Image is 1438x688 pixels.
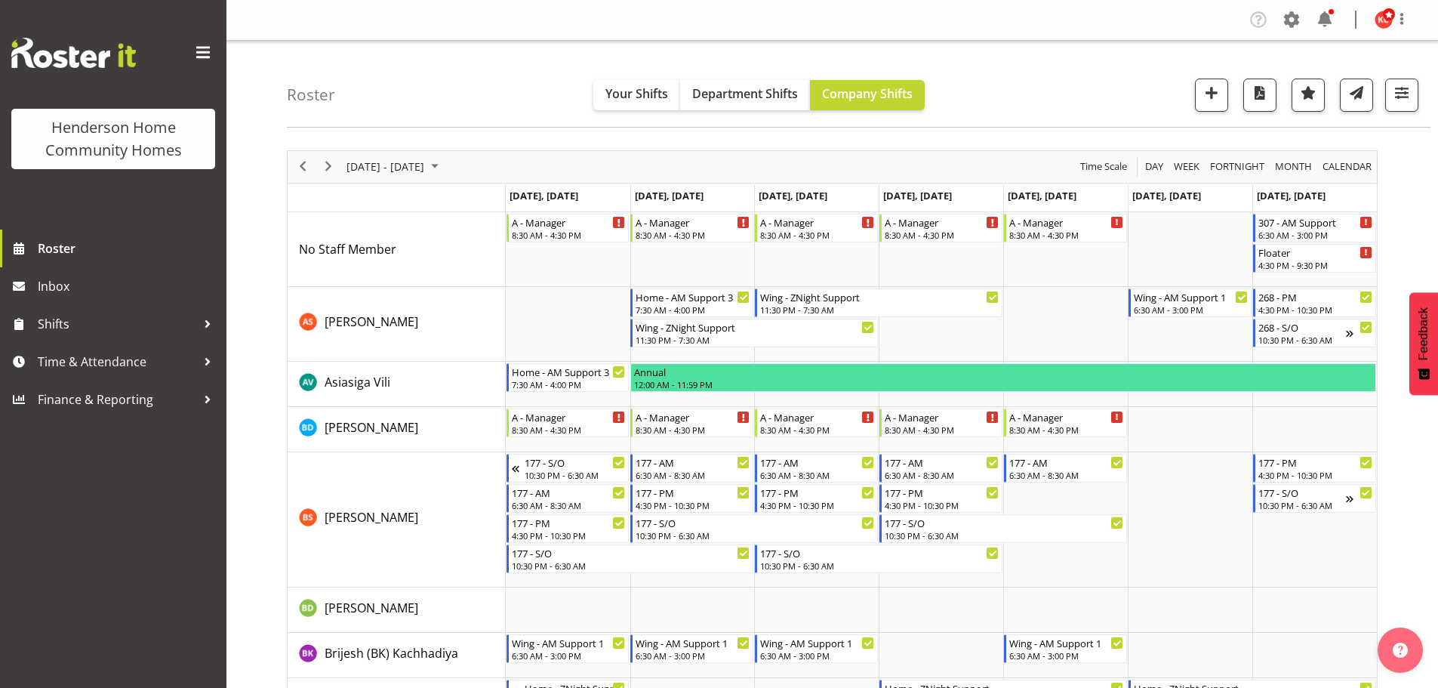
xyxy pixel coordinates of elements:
div: 177 - AM [512,485,626,500]
button: Your Shifts [593,80,680,110]
span: [DATE] - [DATE] [345,157,426,176]
span: No Staff Member [299,241,396,258]
div: 6:30 AM - 3:00 PM [636,649,750,662]
div: 177 - PM [636,485,750,500]
div: 268 - PM [1258,289,1372,304]
div: Barbara Dunlop"s event - A - Manager Begin From Thursday, October 2, 2025 at 8:30:00 AM GMT+13:00... [879,409,1002,437]
img: help-xxl-2.png [1393,643,1408,658]
div: 6:30 AM - 3:00 PM [1009,649,1123,662]
div: 177 - S/O [760,545,999,560]
span: [DATE], [DATE] [1257,189,1326,202]
div: A - Manager [885,214,999,230]
div: 177 - S/O [636,515,874,530]
div: Floater [1258,245,1372,260]
a: Brijesh (BK) Kachhadiya [325,644,458,662]
div: Billie Sothern"s event - 177 - AM Begin From Wednesday, October 1, 2025 at 6:30:00 AM GMT+13:00 E... [755,454,878,483]
span: Day [1144,157,1165,176]
div: 4:30 PM - 9:30 PM [1258,259,1372,271]
div: Arshdeep Singh"s event - Wing - AM Support 1 Begin From Saturday, October 4, 2025 at 6:30:00 AM G... [1129,288,1252,317]
div: Billie Sothern"s event - 177 - S/O Begin From Wednesday, October 1, 2025 at 10:30:00 PM GMT+13:00... [755,545,1002,573]
button: Fortnight [1208,157,1267,176]
div: 6:30 AM - 8:30 AM [512,499,626,511]
div: A - Manager [885,409,999,424]
span: [PERSON_NAME] [325,313,418,330]
div: Billie Sothern"s event - 177 - AM Begin From Thursday, October 2, 2025 at 6:30:00 AM GMT+13:00 En... [879,454,1002,483]
div: 11:30 PM - 7:30 AM [636,334,874,346]
div: 6:30 AM - 3:00 PM [512,649,626,662]
div: A - Manager [512,214,626,230]
button: Send a list of all shifts for the selected filtered period to all rostered employees. [1340,79,1373,112]
span: Roster [38,237,219,260]
span: [DATE], [DATE] [635,189,704,202]
div: 177 - PM [512,515,626,530]
div: Barbara Dunlop"s event - A - Manager Begin From Friday, October 3, 2025 at 8:30:00 AM GMT+13:00 E... [1004,409,1127,437]
div: Barbara Dunlop"s event - A - Manager Begin From Tuesday, September 30, 2025 at 8:30:00 AM GMT+13:... [630,409,753,437]
a: [PERSON_NAME] [325,508,418,526]
div: 177 - S/O [512,545,750,560]
div: 12:00 AM - 11:59 PM [634,378,1372,390]
span: Time Scale [1079,157,1129,176]
div: 8:30 AM - 4:30 PM [636,229,750,241]
button: October 2025 [344,157,445,176]
div: Wing - AM Support 1 [512,635,626,650]
a: [PERSON_NAME] [325,418,418,437]
div: 10:30 PM - 6:30 AM [512,560,750,572]
div: 10:30 PM - 6:30 AM [1258,499,1346,511]
span: Finance & Reporting [38,388,196,411]
div: 177 - PM [885,485,999,500]
div: Wing - AM Support 1 [636,635,750,650]
div: Arshdeep Singh"s event - Home - AM Support 3 Begin From Tuesday, September 30, 2025 at 7:30:00 AM... [630,288,753,317]
span: [PERSON_NAME] [325,509,418,526]
div: Billie Sothern"s event - 177 - PM Begin From Tuesday, September 30, 2025 at 4:30:00 PM GMT+13:00 ... [630,484,753,513]
div: Billie Sothern"s event - 177 - S/O Begin From Thursday, October 2, 2025 at 10:30:00 PM GMT+13:00 ... [879,514,1127,543]
div: A - Manager [1009,409,1123,424]
span: [PERSON_NAME] [325,600,418,616]
div: Arshdeep Singh"s event - 268 - S/O Begin From Sunday, October 5, 2025 at 10:30:00 PM GMT+13:00 En... [1253,319,1376,347]
span: Month [1273,157,1313,176]
div: Arshdeep Singh"s event - Wing - ZNight Support Begin From Wednesday, October 1, 2025 at 11:30:00 ... [755,288,1002,317]
div: 268 - S/O [1258,319,1346,335]
div: 8:30 AM - 4:30 PM [760,424,874,436]
div: Billie Sothern"s event - 177 - PM Begin From Wednesday, October 1, 2025 at 4:30:00 PM GMT+13:00 E... [755,484,878,513]
div: Billie Sothern"s event - 177 - S/O Begin From Tuesday, September 30, 2025 at 10:30:00 PM GMT+13:0... [630,514,878,543]
div: 6:30 AM - 8:30 AM [636,469,750,481]
div: A - Manager [760,409,874,424]
div: No Staff Member"s event - A - Manager Begin From Monday, September 29, 2025 at 8:30:00 AM GMT+13:... [507,214,630,242]
div: 177 - AM [1009,455,1123,470]
div: Billie Sothern"s event - 177 - S/O Begin From Sunday, September 28, 2025 at 10:30:00 PM GMT+13:00... [507,454,630,483]
div: 7:30 AM - 4:00 PM [636,304,750,316]
span: [DATE], [DATE] [1008,189,1076,202]
div: A - Manager [760,214,874,230]
div: Wing - ZNight Support [760,289,999,304]
div: 8:30 AM - 4:30 PM [1009,229,1123,241]
div: Brijesh (BK) Kachhadiya"s event - Wing - AM Support 1 Begin From Wednesday, October 1, 2025 at 6:... [755,634,878,663]
div: 177 - AM [760,455,874,470]
td: No Staff Member resource [288,212,506,287]
button: Company Shifts [810,80,925,110]
div: 4:30 PM - 10:30 PM [512,529,626,541]
button: Filter Shifts [1385,79,1418,112]
span: Inbox [38,275,219,298]
div: Barbara Dunlop"s event - A - Manager Begin From Wednesday, October 1, 2025 at 8:30:00 AM GMT+13:0... [755,409,878,437]
div: Sep 29 - Oct 05, 2025 [341,151,448,183]
button: Add a new shift [1195,79,1228,112]
div: 307 - AM Support [1258,214,1372,230]
div: 8:30 AM - 4:30 PM [512,424,626,436]
div: 6:30 AM - 3:00 PM [1134,304,1248,316]
div: 4:30 PM - 10:30 PM [1258,469,1372,481]
div: Billie Sothern"s event - 177 - AM Begin From Tuesday, September 30, 2025 at 6:30:00 AM GMT+13:00 ... [630,454,753,483]
span: Department Shifts [692,85,798,102]
button: Previous [293,157,313,176]
div: 6:30 AM - 8:30 AM [885,469,999,481]
div: 8:30 AM - 4:30 PM [1009,424,1123,436]
div: Wing - ZNight Support [636,319,874,335]
div: Asiasiga Vili"s event - Home - AM Support 3 Begin From Monday, September 29, 2025 at 7:30:00 AM G... [507,363,630,392]
a: Asiasiga Vili [325,373,390,391]
a: [PERSON_NAME] [325,313,418,331]
div: Home - AM Support 3 [636,289,750,304]
button: Download a PDF of the roster according to the set date range. [1243,79,1276,112]
div: Henderson Home Community Homes [26,116,200,162]
div: Wing - AM Support 1 [760,635,874,650]
div: 6:30 AM - 8:30 AM [760,469,874,481]
div: Annual [634,364,1372,379]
